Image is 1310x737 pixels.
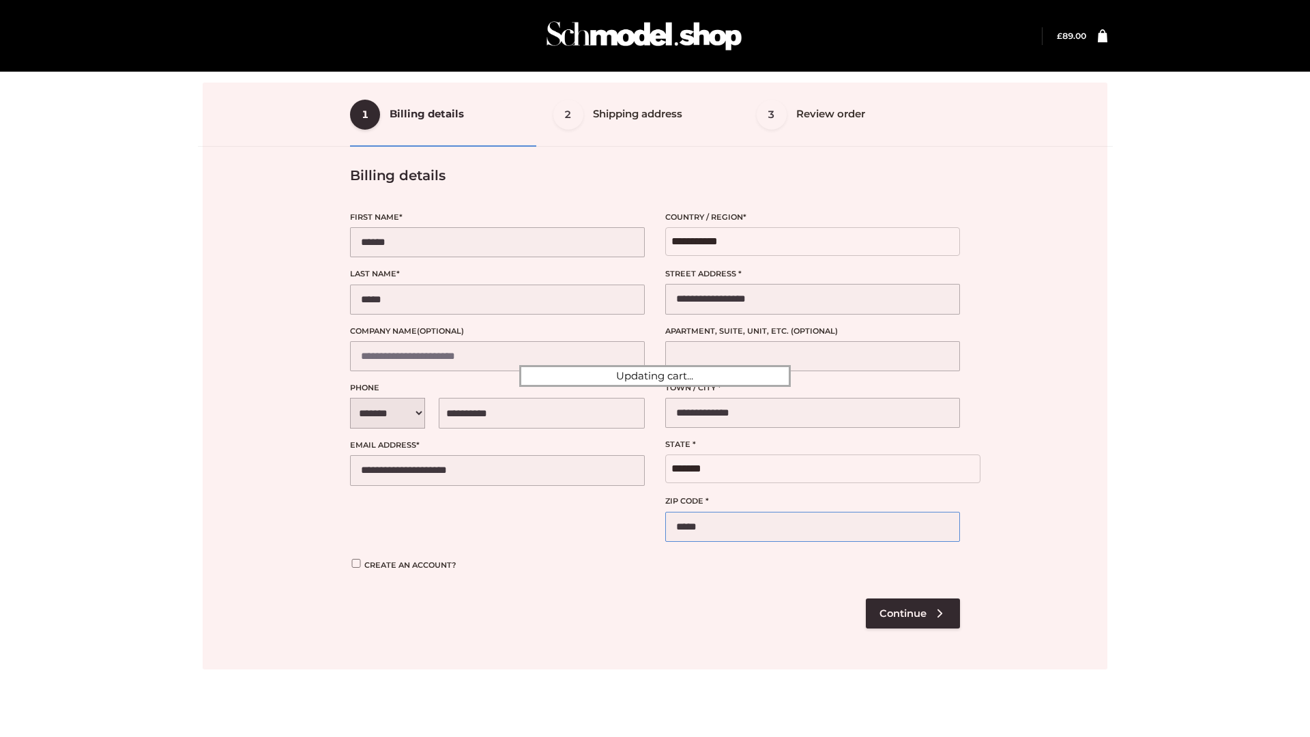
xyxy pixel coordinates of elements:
a: £89.00 [1057,31,1086,41]
span: £ [1057,31,1062,41]
bdi: 89.00 [1057,31,1086,41]
img: Schmodel Admin 964 [542,9,746,63]
div: Updating cart... [519,365,791,387]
